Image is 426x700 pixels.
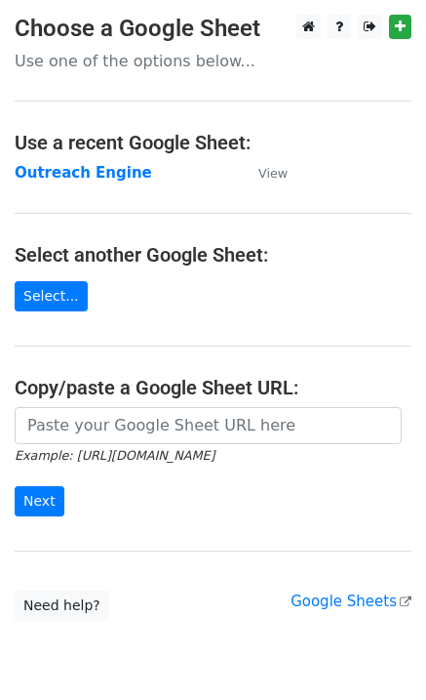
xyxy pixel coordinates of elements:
input: Next [15,486,64,516]
h4: Use a recent Google Sheet: [15,131,411,154]
a: Need help? [15,591,109,621]
a: View [239,164,288,182]
small: Example: [URL][DOMAIN_NAME] [15,448,214,463]
a: Google Sheets [290,593,411,610]
p: Use one of the options below... [15,51,411,71]
h4: Select another Google Sheet: [15,243,411,267]
a: Outreach Engine [15,164,152,182]
h3: Choose a Google Sheet [15,15,411,43]
a: Select... [15,281,88,311]
small: View [258,166,288,181]
input: Paste your Google Sheet URL here [15,407,402,444]
h4: Copy/paste a Google Sheet URL: [15,376,411,399]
